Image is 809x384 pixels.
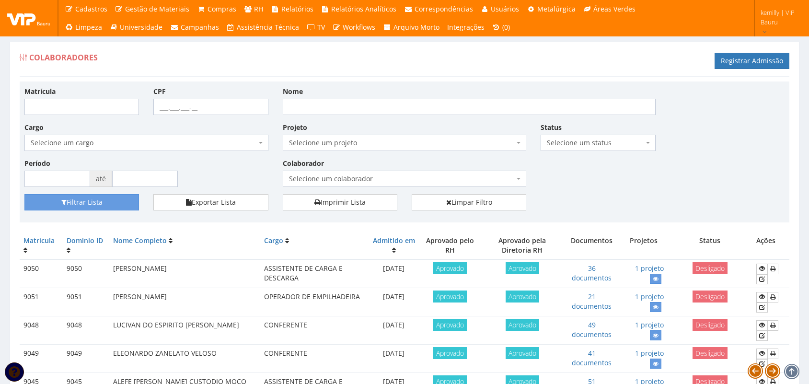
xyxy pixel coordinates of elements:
[23,236,55,245] a: Matrícula
[537,4,576,13] span: Metalúrgica
[254,4,263,13] span: RH
[283,123,307,132] label: Projeto
[343,23,375,32] span: Workflows
[31,138,256,148] span: Selecione um cargo
[237,23,299,32] span: Assistência Técnica
[572,349,612,367] a: 41 documentos
[283,135,527,151] span: Selecione um projeto
[502,23,510,32] span: (0)
[635,292,664,301] a: 1 projeto
[29,52,98,63] span: Colaboradores
[572,320,612,339] a: 49 documentos
[415,4,473,13] span: Correspondências
[283,194,397,210] a: Imprimir Lista
[593,4,636,13] span: Áreas Verdes
[61,18,106,36] a: Limpeza
[373,236,415,245] a: Admitido em
[106,18,167,36] a: Universidade
[572,264,612,282] a: 36 documentos
[283,87,303,96] label: Nome
[208,4,236,13] span: Compras
[153,99,268,115] input: ___.___.___-__
[283,159,324,168] label: Colaborador
[109,288,261,316] td: [PERSON_NAME]
[109,259,261,288] td: [PERSON_NAME]
[635,264,664,273] a: 1 projeto
[20,259,63,288] td: 9050
[153,87,166,96] label: CPF
[120,23,162,32] span: Universidade
[153,194,268,210] button: Exportar Lista
[181,23,219,32] span: Campanhas
[368,259,419,288] td: [DATE]
[761,8,797,27] span: kemilly | VIP Bauru
[75,23,102,32] span: Limpeza
[564,232,619,259] th: Documentos
[20,345,63,373] td: 9049
[260,316,368,345] td: CONFERENTE
[619,232,667,259] th: Projetos
[289,174,515,184] span: Selecione um colaborador
[24,87,56,96] label: Matrícula
[24,159,50,168] label: Período
[635,349,664,358] a: 1 projeto
[109,316,261,345] td: LUCIVAN DO ESPIRITO [PERSON_NAME]
[368,345,419,373] td: [DATE]
[317,23,325,32] span: TV
[480,232,564,259] th: Aprovado pela Diretoria RH
[433,347,467,359] span: Aprovado
[433,319,467,331] span: Aprovado
[433,291,467,303] span: Aprovado
[166,18,223,36] a: Campanhas
[506,347,539,359] span: Aprovado
[715,53,789,69] a: Registrar Admissão
[491,4,519,13] span: Usuários
[260,345,368,373] td: CONFERENTE
[488,18,514,36] a: (0)
[24,123,44,132] label: Cargo
[331,4,396,13] span: Relatórios Analíticos
[506,262,539,274] span: Aprovado
[7,11,50,25] img: logo
[541,135,655,151] span: Selecione um status
[63,288,109,316] td: 9051
[329,18,380,36] a: Workflows
[63,259,109,288] td: 9050
[572,292,612,311] a: 21 documentos
[433,262,467,274] span: Aprovado
[693,291,728,303] span: Desligado
[547,138,643,148] span: Selecione um status
[693,319,728,331] span: Desligado
[443,18,488,36] a: Integrações
[283,171,527,187] span: Selecione um colaborador
[260,259,368,288] td: ASSISTENTE DE CARGA E DESCARGA
[281,4,313,13] span: Relatórios
[412,194,526,210] a: Limpar Filtro
[20,288,63,316] td: 9051
[393,23,439,32] span: Arquivo Morto
[109,345,261,373] td: ELEONARDO ZANELATO VELOSO
[264,236,283,245] a: Cargo
[506,291,539,303] span: Aprovado
[20,316,63,345] td: 9048
[368,316,419,345] td: [DATE]
[635,320,664,329] a: 1 projeto
[75,4,107,13] span: Cadastros
[379,18,443,36] a: Arquivo Morto
[752,232,789,259] th: Ações
[541,123,562,132] label: Status
[67,236,103,245] a: Domínio ID
[368,288,419,316] td: [DATE]
[506,319,539,331] span: Aprovado
[125,4,189,13] span: Gestão de Materiais
[113,236,167,245] a: Nome Completo
[260,288,368,316] td: OPERADOR DE EMPILHADEIRA
[693,347,728,359] span: Desligado
[90,171,112,187] span: até
[447,23,485,32] span: Integrações
[24,135,268,151] span: Selecione um cargo
[419,232,480,259] th: Aprovado pelo RH
[303,18,329,36] a: TV
[63,345,109,373] td: 9049
[24,194,139,210] button: Filtrar Lista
